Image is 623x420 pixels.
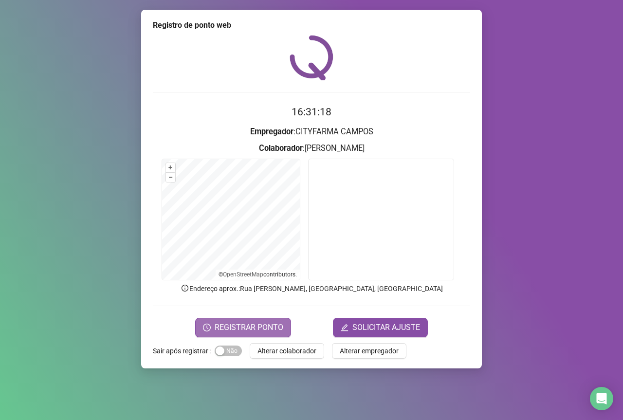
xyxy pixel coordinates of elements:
span: edit [341,324,348,331]
span: SOLICITAR AJUSTE [352,322,420,333]
li: © contributors. [219,271,297,278]
time: 16:31:18 [292,106,331,118]
h3: : CITYFARMA CAMPOS [153,126,470,138]
p: Endereço aprox. : Rua [PERSON_NAME], [GEOGRAPHIC_DATA], [GEOGRAPHIC_DATA] [153,283,470,294]
span: Alterar colaborador [257,346,316,356]
button: – [166,173,175,182]
button: Alterar colaborador [250,343,324,359]
div: Registro de ponto web [153,19,470,31]
button: editSOLICITAR AJUSTE [333,318,428,337]
strong: Colaborador [259,144,303,153]
span: Alterar empregador [340,346,399,356]
img: QRPoint [290,35,333,80]
label: Sair após registrar [153,343,215,359]
span: clock-circle [203,324,211,331]
h3: : [PERSON_NAME] [153,142,470,155]
button: + [166,163,175,172]
span: info-circle [181,284,189,292]
strong: Empregador [250,127,293,136]
button: REGISTRAR PONTO [195,318,291,337]
button: Alterar empregador [332,343,406,359]
div: Open Intercom Messenger [590,387,613,410]
span: REGISTRAR PONTO [215,322,283,333]
a: OpenStreetMap [223,271,263,278]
